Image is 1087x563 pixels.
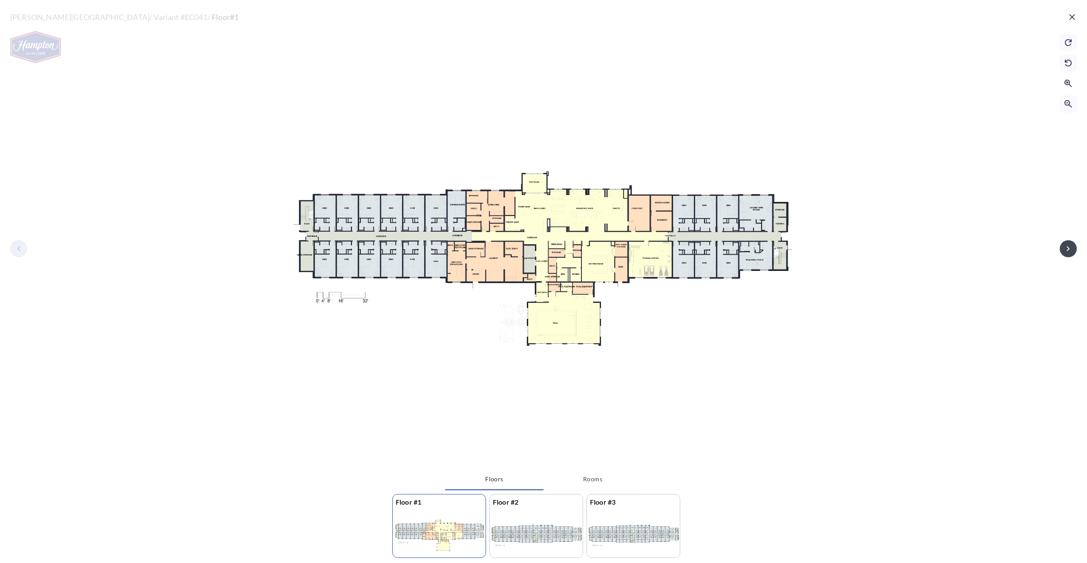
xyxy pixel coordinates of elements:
[587,494,680,510] p: Floor #3
[543,469,642,489] button: Rooms
[445,469,543,490] button: Floors
[393,494,486,510] p: Floor #1
[10,31,61,63] img: floorplanBranLogoPlug
[212,12,239,22] span: Floor#1
[10,10,239,26] p: [PERSON_NAME][GEOGRAPHIC_DATA] / Variant # EC041 /
[490,494,583,510] p: Floor #2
